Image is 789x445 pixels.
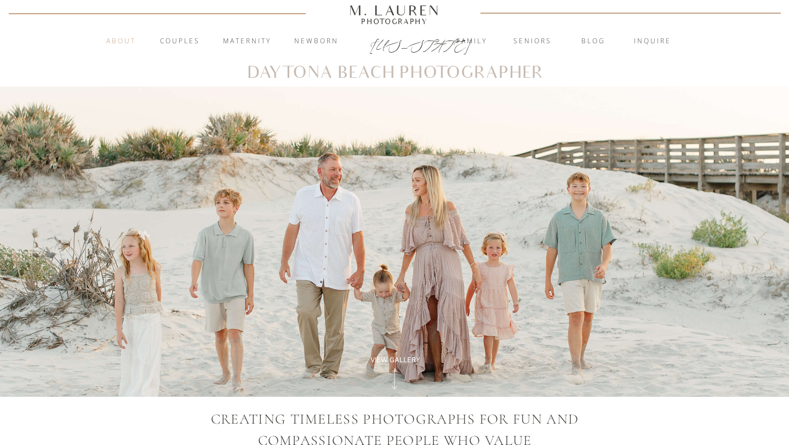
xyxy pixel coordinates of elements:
a: blog [564,36,623,47]
a: inquire [623,36,682,47]
a: Photography [344,19,445,24]
a: Family [442,36,501,47]
h1: Daytona Beach Photographer [245,65,544,81]
a: Newborn [287,36,346,47]
a: Seniors [503,36,562,47]
a: View Gallery [358,355,432,365]
a: About [100,36,142,47]
a: Couples [150,36,209,47]
a: M. Lauren [316,4,473,16]
a: Maternity [218,36,277,47]
a: [US_STATE] [370,37,420,50]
